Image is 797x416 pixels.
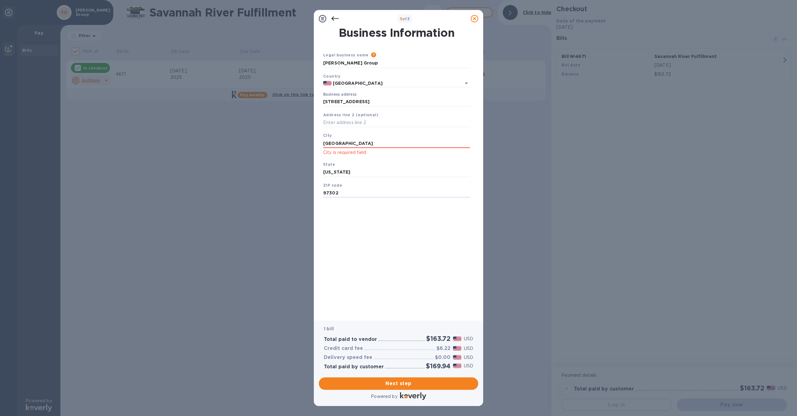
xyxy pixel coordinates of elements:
p: USD [464,354,473,361]
b: Legal business name [323,53,369,57]
img: USD [453,337,461,341]
b: of 3 [400,17,410,21]
p: Powered by [371,393,397,400]
b: Address line 2 (optional) [323,112,378,117]
p: City is required field [323,149,470,156]
button: Open [462,79,471,88]
input: Enter ZIP code [323,189,470,198]
input: Enter address [323,97,470,107]
h3: Credit card fee [324,346,363,351]
h1: Business Information [322,26,471,39]
b: Country [323,74,341,79]
b: ZIP code [323,183,342,188]
label: Business address [323,93,356,97]
span: Next step [324,380,473,387]
input: Select country [332,79,453,87]
img: US [323,81,332,85]
p: USD [464,345,473,352]
h3: $0.00 [435,355,450,361]
p: USD [464,363,473,369]
img: USD [453,355,461,360]
h3: $6.22 [436,346,450,351]
span: 3 [400,17,402,21]
button: Next step [319,377,478,390]
h2: $169.94 [426,362,450,370]
b: City [323,133,332,138]
h3: Delivery speed fee [324,355,372,361]
input: Enter address line 2 [323,118,470,127]
input: Enter legal business name [323,59,470,68]
h3: Total paid to vendor [324,337,377,342]
img: USD [453,364,461,368]
p: USD [464,336,473,342]
input: Enter city [323,139,470,148]
h2: $163.72 [426,335,450,342]
input: Enter state [323,168,470,177]
b: 1 bill [324,326,334,331]
img: Logo [400,392,426,400]
img: USD [453,346,461,351]
b: State [323,162,335,167]
h3: Total paid by customer [324,364,384,370]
